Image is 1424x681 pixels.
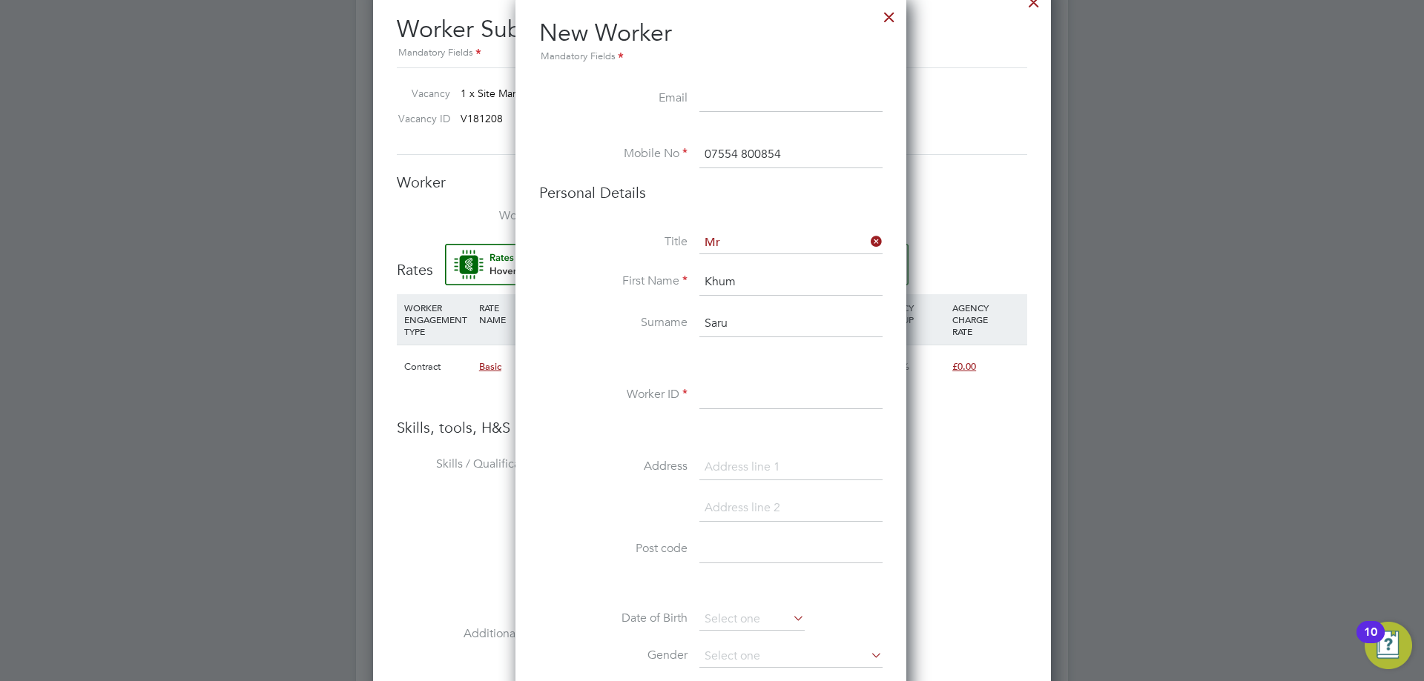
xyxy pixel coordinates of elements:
input: Select one [699,608,805,631]
span: £0.00 [952,360,976,373]
label: Title [539,234,688,250]
input: Select one [699,232,883,254]
label: Post code [539,541,688,557]
label: Vacancy ID [391,112,450,125]
h3: Personal Details [539,183,883,202]
div: Mandatory Fields [539,49,883,65]
label: Additional H&S [397,626,545,642]
label: Vacancy [391,87,450,100]
h2: New Worker [539,18,883,65]
label: Skills / Qualifications [397,456,545,472]
input: Address line 2 [699,495,883,522]
label: Tools [397,553,545,568]
h3: Skills, tools, H&S [397,418,1027,437]
div: RATE NAME [475,294,575,333]
label: Date of Birth [539,611,688,626]
label: First Name [539,273,688,289]
h3: Worker [397,173,1027,192]
label: Address [539,459,688,474]
h2: Worker Submission [397,3,1027,62]
div: WORKER ENGAGEMENT TYPE [400,294,475,345]
label: Mobile No [539,146,688,162]
label: Worker [397,208,545,224]
div: AGENCY MARKUP [874,294,949,333]
label: Email [539,90,688,106]
div: AGENCY CHARGE RATE [949,294,1023,345]
span: V181208 [461,112,503,125]
button: Open Resource Center, 10 new notifications [1365,622,1412,669]
h3: Rates [397,244,1027,279]
label: Gender [539,648,688,663]
input: Select one [699,645,883,668]
label: Surname [539,315,688,330]
div: 10 [1364,632,1377,651]
input: Address line 1 [699,454,883,481]
button: Rate Assistant [445,244,909,285]
span: Basic [479,360,501,373]
div: Contract [400,345,475,388]
label: Worker ID [539,387,688,402]
div: Mandatory Fields [397,45,1027,62]
span: 1 x Site Manager [461,87,540,100]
